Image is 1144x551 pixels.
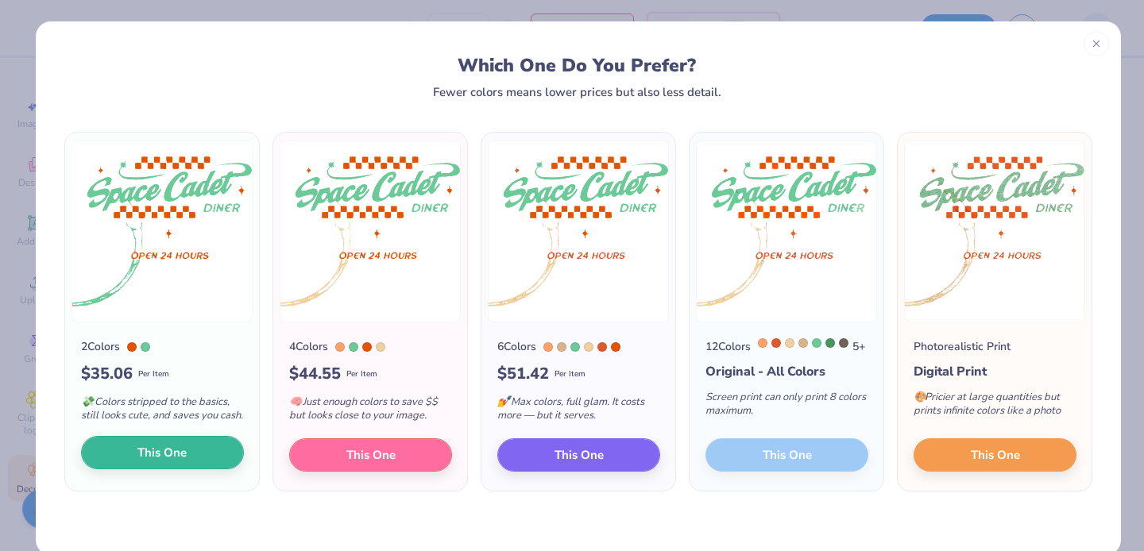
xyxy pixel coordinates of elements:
div: 12 Colors [705,338,751,355]
img: 4 color option [280,141,461,322]
span: 🧠 [289,395,302,409]
div: Which One Do You Prefer? [79,55,1076,76]
div: Digital Print [914,362,1076,381]
div: 346 C [570,342,580,352]
div: Photorealistic Print [914,338,1011,355]
span: This One [970,446,1019,464]
div: 727 C [798,338,808,348]
button: This One [81,436,244,469]
div: 727 C [557,342,566,352]
div: Colors stripped to the basics, still looks cute, and saves you cash. [81,386,244,438]
div: 7579 C [597,342,607,352]
img: 2 color option [71,141,253,322]
img: Photorealistic preview [904,141,1085,322]
div: 2 Colors [81,338,120,355]
div: Fewer colors means lower prices but also less detail. [433,86,721,98]
span: $ 35.06 [81,362,133,386]
span: $ 51.42 [497,362,549,386]
div: 155 C [584,342,593,352]
div: 7730 C [825,338,835,348]
div: 166 C [362,342,372,352]
div: Screen print can only print 8 colors maximum. [705,381,868,433]
div: 7579 C [771,338,781,348]
div: 346 C [141,342,150,352]
div: Original - All Colors [705,362,868,381]
div: 346 C [812,338,821,348]
div: Just enough colors to save $$ but looks close to your image. [289,386,452,438]
div: 6 Colors [497,338,536,355]
span: This One [554,446,603,464]
div: Pricier at large quantities but prints infinite colors like a photo [914,381,1076,433]
div: 155 C [785,338,794,348]
span: Per Item [555,368,586,380]
span: This One [137,444,187,462]
span: 💸 [81,395,94,409]
div: 1565 C [543,342,553,352]
div: 4 Colors [289,338,328,355]
span: 🎨 [914,390,926,404]
button: This One [914,438,1076,472]
div: 155 C [376,342,385,352]
div: 5 + [758,338,865,355]
span: Per Item [346,368,377,380]
div: Max colors, full glam. It costs more — but it serves. [497,386,660,438]
div: 166 C [127,342,137,352]
div: 346 C [349,342,358,352]
div: 1565 C [758,338,767,348]
img: 6 color option [488,141,669,322]
img: 12 color option [696,141,877,322]
div: Warm Gray 11 C [839,338,848,348]
button: This One [497,438,660,472]
span: 💅 [497,395,510,409]
div: 166 C [611,342,620,352]
span: This One [346,446,395,464]
span: Per Item [138,368,169,380]
button: This One [289,438,452,472]
span: $ 44.55 [289,362,341,386]
div: 1565 C [335,342,345,352]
